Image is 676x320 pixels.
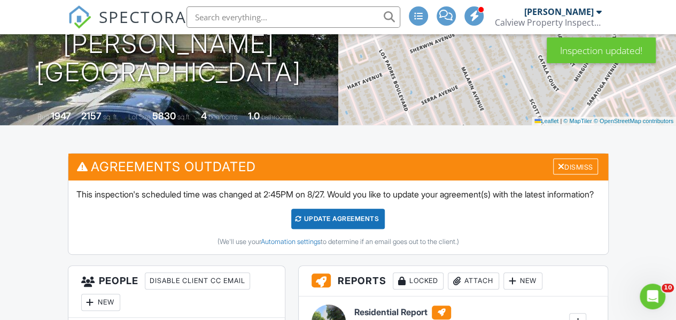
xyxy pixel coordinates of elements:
[495,17,602,28] div: Calview Property Inspections
[177,113,191,121] span: sq.ft.
[299,266,608,296] h3: Reports
[68,5,91,29] img: The Best Home Inspection Software - Spectora
[560,118,562,124] span: |
[103,113,118,121] span: sq. ft.
[68,154,608,180] h3: Agreements Outdated
[662,284,674,292] span: 10
[76,238,600,246] div: (We'll use your to determine if an email goes out to the client.)
[393,272,444,289] div: Locked
[534,118,558,124] a: Leaflet
[37,113,49,121] span: Built
[524,6,594,17] div: [PERSON_NAME]
[128,113,151,121] span: Lot Size
[145,272,250,289] div: Disable Client CC Email
[640,284,665,309] iframe: Intercom live chat
[291,209,385,229] div: Update Agreements
[503,272,542,289] div: New
[17,2,321,86] h1: [STREET_ADDRESS][PERSON_NAME] [GEOGRAPHIC_DATA]
[68,14,187,37] a: SPECTORA
[547,37,656,63] div: Inspection updated!
[261,113,292,121] span: bathrooms
[201,110,207,121] div: 4
[594,118,673,124] a: © OpenStreetMap contributors
[152,110,176,121] div: 5830
[99,5,187,28] span: SPECTORA
[208,113,238,121] span: bedrooms
[248,110,260,121] div: 1.0
[81,294,120,311] div: New
[563,118,592,124] a: © MapTiler
[51,110,71,121] div: 1947
[261,238,321,246] a: Automation settings
[68,180,608,254] div: This inspection's scheduled time was changed at 2:45PM on 8/27. Would you like to update your agr...
[448,272,499,289] div: Attach
[68,266,285,318] h3: People
[81,110,102,121] div: 2157
[354,306,531,319] h6: Residential Report
[553,158,598,175] div: Dismiss
[187,6,400,28] input: Search everything...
